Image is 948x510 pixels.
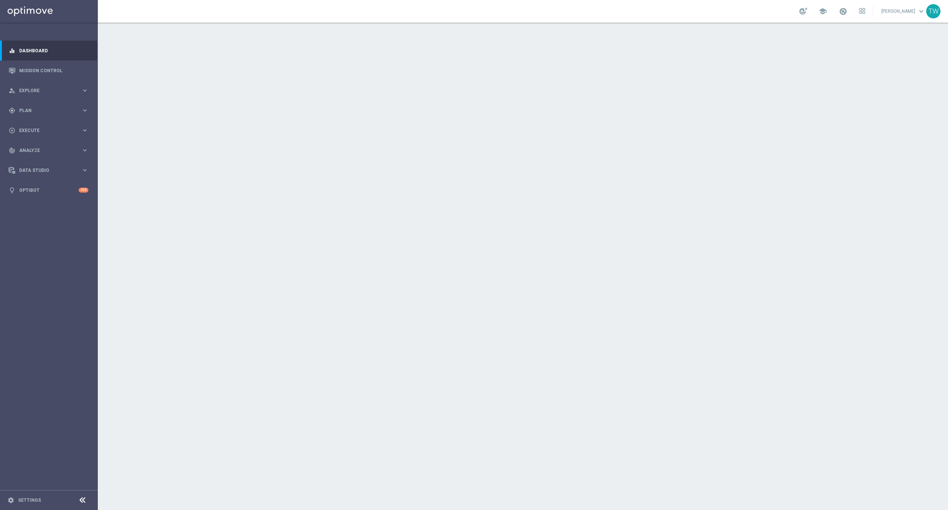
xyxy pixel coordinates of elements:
[917,7,925,15] span: keyboard_arrow_down
[81,87,88,94] i: keyboard_arrow_right
[19,128,81,133] span: Execute
[9,127,81,134] div: Execute
[19,180,79,200] a: Optibot
[9,167,81,174] div: Data Studio
[9,107,81,114] div: Plan
[8,147,89,153] button: track_changes Analyze keyboard_arrow_right
[9,127,15,134] i: play_circle_outline
[19,61,88,80] a: Mission Control
[9,180,88,200] div: Optibot
[9,61,88,80] div: Mission Control
[79,188,88,193] div: +10
[9,41,88,61] div: Dashboard
[81,167,88,174] i: keyboard_arrow_right
[9,87,15,94] i: person_search
[8,68,89,74] button: Mission Control
[9,187,15,194] i: lightbulb
[18,498,41,502] a: Settings
[8,127,89,134] button: play_circle_outline Execute keyboard_arrow_right
[881,6,926,17] a: [PERSON_NAME]keyboard_arrow_down
[9,47,15,54] i: equalizer
[19,108,81,113] span: Plan
[8,88,89,94] button: person_search Explore keyboard_arrow_right
[8,48,89,54] button: equalizer Dashboard
[9,147,15,154] i: track_changes
[819,7,827,15] span: school
[19,41,88,61] a: Dashboard
[8,187,89,193] button: lightbulb Optibot +10
[81,147,88,154] i: keyboard_arrow_right
[9,147,81,154] div: Analyze
[926,4,940,18] div: TW
[8,167,89,173] button: Data Studio keyboard_arrow_right
[9,87,81,94] div: Explore
[8,497,14,504] i: settings
[9,107,15,114] i: gps_fixed
[8,108,89,114] button: gps_fixed Plan keyboard_arrow_right
[19,88,81,93] span: Explore
[19,168,81,173] span: Data Studio
[81,107,88,114] i: keyboard_arrow_right
[81,127,88,134] i: keyboard_arrow_right
[19,148,81,153] span: Analyze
